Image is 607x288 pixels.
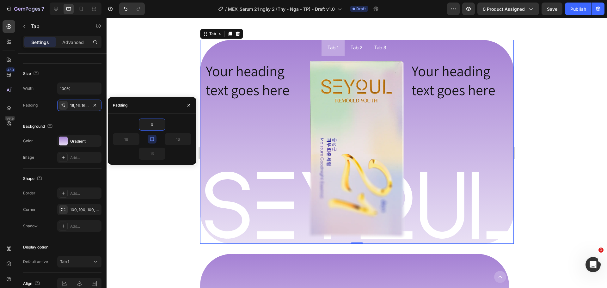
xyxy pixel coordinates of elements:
div: Undo/Redo [119,3,145,15]
p: Advanced [62,39,84,46]
div: Padding [113,102,128,108]
span: / [225,6,227,12]
input: Auto [58,83,101,94]
input: Auto [113,133,139,145]
span: Save [547,6,557,12]
div: Shape [23,175,43,183]
div: Add... [70,155,100,161]
button: Save [542,3,562,15]
div: Border [23,190,35,196]
div: Tab [8,13,17,19]
iframe: Intercom live chat [586,257,601,272]
h2: Your heading text goes here [211,43,309,83]
p: 7 [41,5,44,13]
div: Gradient [70,138,100,144]
span: 0 product assigned [483,6,525,12]
iframe: Design area [200,18,514,288]
div: Add... [70,191,100,196]
p: Tab [31,22,84,30]
div: Background [23,122,54,131]
div: Padding [23,102,38,108]
div: 16, 16, 16, 16 [70,103,89,108]
div: Default active [23,259,48,265]
span: Tab 1 [60,259,69,264]
div: Publish [570,6,586,12]
div: Color [23,138,33,144]
button: 0 product assigned [477,3,539,15]
input: Auto [139,148,165,159]
button: 7 [3,3,47,15]
div: Corner [23,207,36,212]
button: Tab 1 [57,256,101,267]
div: Display option [23,244,48,250]
div: 450 [6,67,15,72]
span: 1 [598,248,604,253]
p: Settings [31,39,49,46]
div: 100, 100, 100, 100 [70,207,100,213]
input: Auto [139,119,165,130]
input: Auto [165,133,191,145]
div: Shadow [23,223,38,229]
span: MEX_Serum 21 ngày 2 (Thy - Nga - TP) - Draft v1.0 [228,6,335,12]
div: Width [23,86,34,91]
button: Publish [565,3,592,15]
div: Beta [5,116,15,121]
div: Align [23,279,41,288]
div: Add... [70,224,100,229]
span: Draft [356,6,366,12]
div: Size [23,70,40,78]
div: Image [23,155,34,160]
